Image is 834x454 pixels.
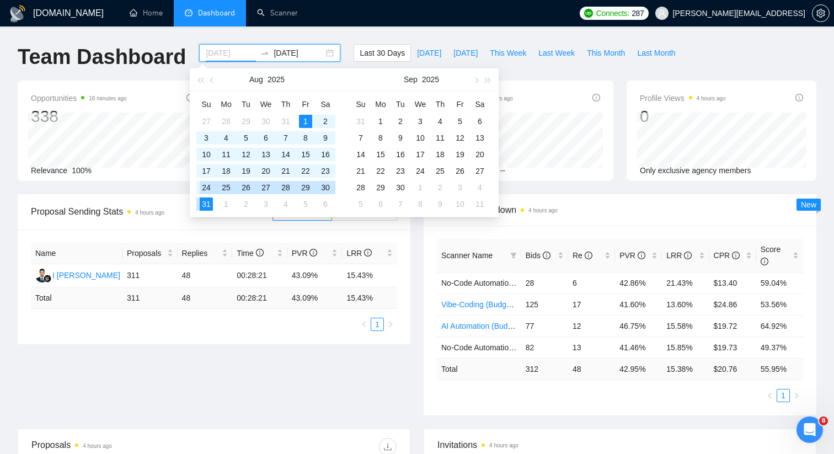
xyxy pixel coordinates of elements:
[232,264,287,287] td: 00:28:21
[220,115,233,128] div: 28
[508,247,519,264] span: filter
[411,44,447,62] button: [DATE]
[714,251,740,260] span: CPR
[256,113,276,130] td: 2025-07-30
[319,131,332,145] div: 9
[450,95,470,113] th: Fr
[342,264,397,287] td: 15.43%
[216,179,236,196] td: 2025-08-25
[430,95,450,113] th: Th
[216,163,236,179] td: 2025-08-18
[394,131,407,145] div: 9
[777,389,790,402] li: 1
[182,247,220,259] span: Replies
[450,113,470,130] td: 2025-09-05
[414,148,427,161] div: 17
[484,44,532,62] button: This Week
[391,146,410,163] td: 2025-09-16
[236,130,256,146] td: 2025-08-05
[640,106,726,127] div: 0
[31,287,122,309] td: Total
[236,196,256,212] td: 2025-09-02
[279,131,292,145] div: 7
[573,251,592,260] span: Re
[756,272,803,293] td: 59.04%
[260,49,269,57] span: to
[470,113,490,130] td: 2025-09-06
[196,113,216,130] td: 2025-07-27
[473,148,487,161] div: 20
[521,293,568,315] td: 125
[434,197,447,211] div: 9
[239,164,253,178] div: 19
[631,44,681,62] button: Last Month
[379,442,396,451] span: download
[470,163,490,179] td: 2025-09-27
[296,113,316,130] td: 2025-08-01
[276,163,296,179] td: 2025-08-21
[31,243,122,264] th: Name
[9,5,26,23] img: logo
[391,130,410,146] td: 2025-09-09
[276,95,296,113] th: Th
[200,181,213,194] div: 24
[319,148,332,161] div: 16
[434,148,447,161] div: 18
[186,94,194,102] span: info-circle
[441,322,544,330] a: AI Automation (Budget Filters)
[410,146,430,163] td: 2025-09-17
[342,287,397,309] td: 15.43 %
[761,258,768,265] span: info-circle
[256,249,264,257] span: info-circle
[220,197,233,211] div: 1
[360,47,405,59] span: Last 30 Days
[236,146,256,163] td: 2025-08-12
[437,203,803,217] span: Scanner Breakdown
[434,164,447,178] div: 25
[354,197,367,211] div: 5
[371,318,384,331] li: 1
[414,115,427,128] div: 3
[640,166,751,175] span: Only exclusive agency members
[216,95,236,113] th: Mo
[394,115,407,128] div: 2
[447,44,484,62] button: [DATE]
[473,115,487,128] div: 6
[31,106,127,127] div: 338
[296,95,316,113] th: Fr
[287,287,343,309] td: 43.09 %
[394,181,407,194] div: 30
[200,115,213,128] div: 27
[434,131,447,145] div: 11
[410,179,430,196] td: 2025-10-01
[279,115,292,128] div: 31
[391,163,410,179] td: 2025-09-23
[319,115,332,128] div: 2
[430,179,450,196] td: 2025-10-02
[200,164,213,178] div: 17
[410,95,430,113] th: We
[453,197,467,211] div: 10
[374,164,387,178] div: 22
[268,68,285,90] button: 2025
[220,181,233,194] div: 25
[371,146,391,163] td: 2025-09-15
[135,210,164,216] time: 4 hours ago
[441,251,493,260] span: Scanner Name
[450,179,470,196] td: 2025-10-03
[662,272,709,293] td: 21.43%
[581,44,631,62] button: This Month
[410,113,430,130] td: 2025-09-03
[44,275,51,282] img: gigradar-bm.png
[371,113,391,130] td: 2025-09-01
[637,47,675,59] span: Last Month
[256,95,276,113] th: We
[299,115,312,128] div: 1
[216,146,236,163] td: 2025-08-11
[299,148,312,161] div: 15
[684,252,692,259] span: info-circle
[316,130,335,146] td: 2025-08-09
[31,166,67,175] span: Relevance
[256,179,276,196] td: 2025-08-27
[316,163,335,179] td: 2025-08-23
